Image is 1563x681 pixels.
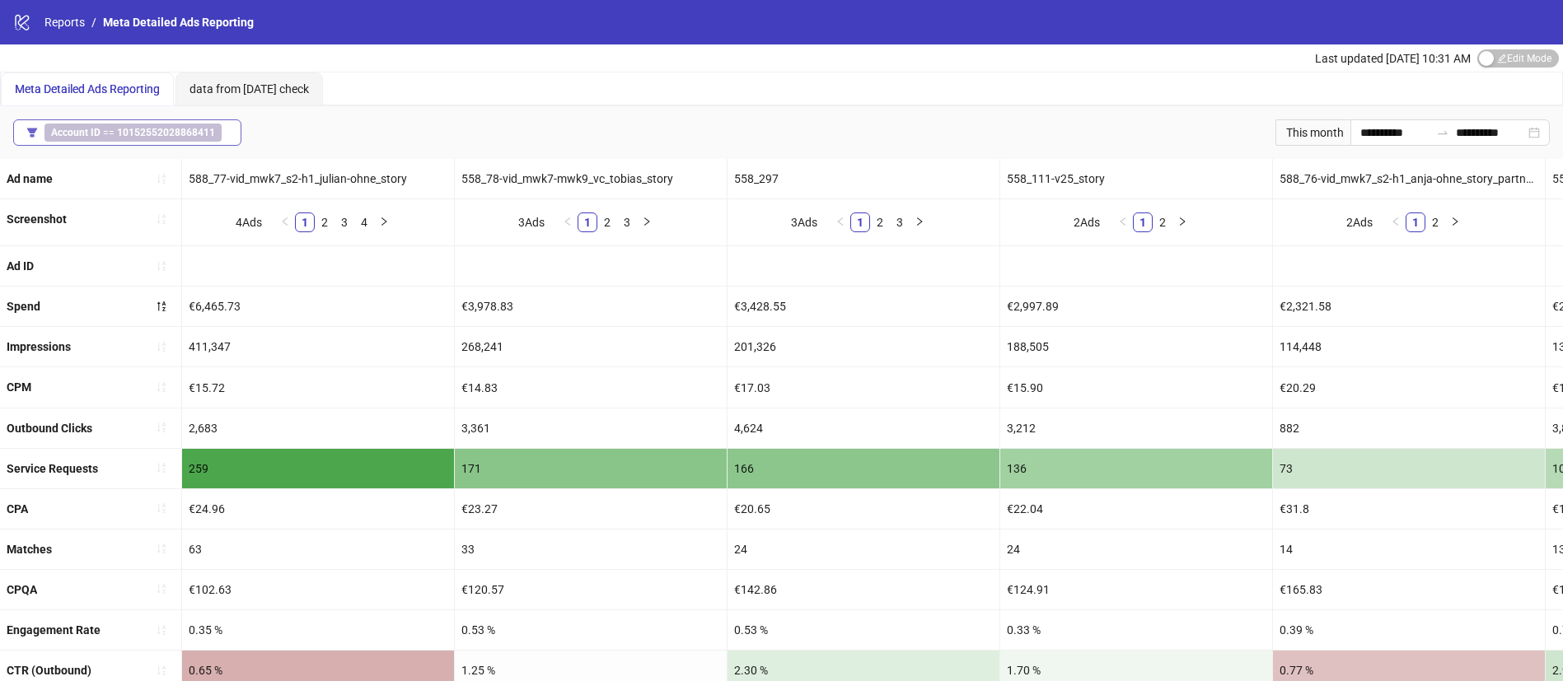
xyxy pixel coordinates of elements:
div: 558_111-v25_story [1000,159,1272,198]
div: 3,361 [455,408,727,448]
span: sort-ascending [156,422,167,433]
li: Previous Page [275,212,295,232]
span: to [1436,126,1449,139]
b: CTR (Outbound) [7,664,91,677]
li: 2 [1153,212,1172,232]
div: 588_76-vid_mwk7_s2-h1_anja-ohne_story_partnership [1273,159,1545,198]
span: data from [DATE] check [190,82,309,96]
li: Next Page [374,212,394,232]
span: 4 Ads [236,216,262,229]
span: sort-ascending [156,543,167,554]
div: 0.53 % [728,610,999,650]
li: 1 [1406,212,1425,232]
span: left [835,217,845,226]
a: Reports [41,13,88,31]
span: sort-ascending [156,173,167,184]
a: 2 [1154,213,1172,231]
li: Next Page [637,212,657,232]
li: Previous Page [1113,212,1133,232]
span: sort-ascending [156,213,167,225]
span: 2 Ads [1346,216,1373,229]
div: 882 [1273,408,1545,448]
div: 136 [1000,449,1272,488]
div: 4,624 [728,408,999,448]
li: Previous Page [831,212,850,232]
b: Screenshot [7,212,67,226]
div: 0.33 % [1000,610,1272,650]
span: sort-ascending [156,502,167,514]
div: €23.27 [455,489,727,529]
div: 558_78-vid_mwk7-mwk9_vc_tobias_story [455,159,727,198]
li: 1 [578,212,597,232]
span: 2 Ads [1074,216,1100,229]
button: right [910,212,929,232]
div: 259 [182,449,454,488]
span: right [1177,217,1187,226]
span: left [1391,217,1401,226]
div: 558_297 [728,159,999,198]
button: left [275,212,295,232]
span: filter [26,127,38,138]
span: == [44,124,222,142]
span: sort-ascending [156,462,167,473]
span: 3 Ads [791,216,817,229]
div: €24.96 [182,489,454,529]
li: Next Page [1445,212,1465,232]
span: 3 Ads [518,216,545,229]
a: 3 [335,213,353,231]
button: left [831,212,850,232]
div: 73 [1273,449,1545,488]
span: right [379,217,389,226]
li: 4 [354,212,374,232]
span: Last updated [DATE] 10:31 AM [1315,52,1471,65]
div: €165.83 [1273,570,1545,609]
div: 268,241 [455,327,727,366]
li: 3 [617,212,637,232]
li: / [91,13,96,31]
span: sort-descending [156,301,167,312]
button: right [374,212,394,232]
div: €17.03 [728,367,999,407]
li: 1 [850,212,870,232]
a: 3 [618,213,636,231]
span: sort-ascending [156,260,167,272]
li: 2 [870,212,890,232]
a: 2 [598,213,616,231]
li: 2 [315,212,335,232]
div: €20.29 [1273,367,1545,407]
div: 411,347 [182,327,454,366]
div: €142.86 [728,570,999,609]
div: 33 [455,529,727,569]
b: Matches [7,543,52,556]
div: 14 [1273,529,1545,569]
div: €20.65 [728,489,999,529]
a: 2 [871,213,889,231]
b: Engagement Rate [7,623,101,637]
b: Impressions [7,340,71,353]
b: Outbound Clicks [7,422,92,435]
div: €15.72 [182,367,454,407]
div: €3,428.55 [728,287,999,326]
div: 0.53 % [455,610,727,650]
b: Service Requests [7,462,98,475]
div: 171 [455,449,727,488]
div: 188,505 [1000,327,1272,366]
div: €3,978.83 [455,287,727,326]
b: CPA [7,502,28,515]
a: 4 [355,213,373,231]
button: right [1445,212,1465,232]
button: right [637,212,657,232]
b: Account ID [51,127,101,138]
li: 1 [1133,212,1153,232]
span: sort-ascending [156,624,167,636]
b: CPM [7,380,31,394]
div: €2,321.58 [1273,287,1545,326]
span: left [1118,217,1128,226]
span: Meta Detailed Ads Reporting [15,82,160,96]
button: left [1386,212,1406,232]
span: Meta Detailed Ads Reporting [103,16,254,29]
a: 2 [316,213,334,231]
div: 166 [728,449,999,488]
div: 63 [182,529,454,569]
